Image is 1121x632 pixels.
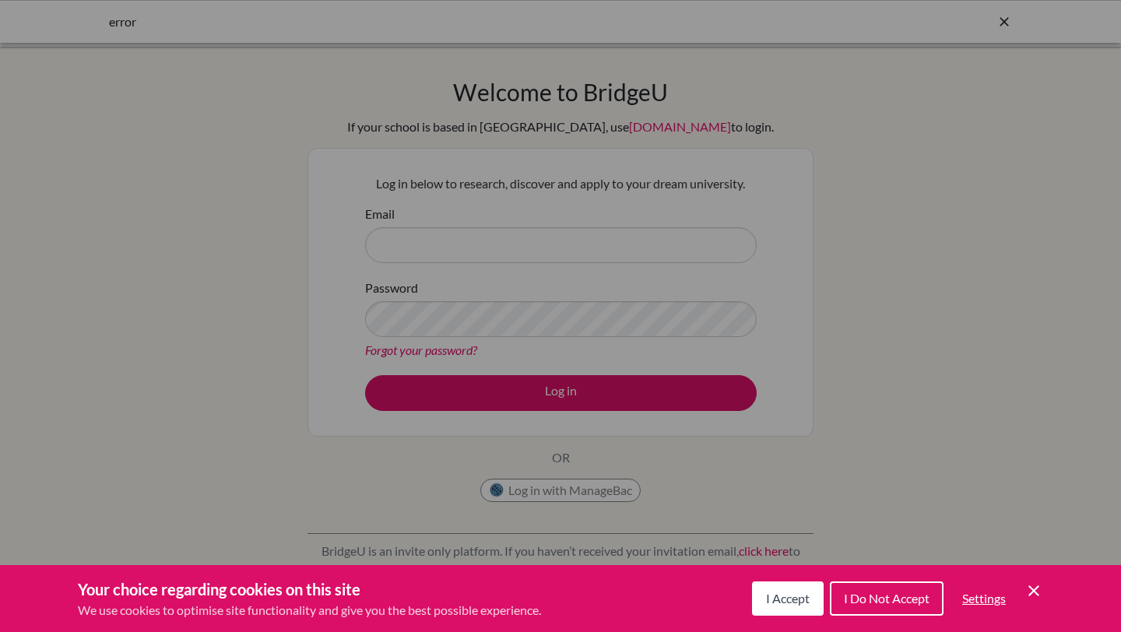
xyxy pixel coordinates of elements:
span: Settings [962,591,1006,606]
button: I Accept [752,581,824,616]
span: I Do Not Accept [844,591,929,606]
span: I Accept [766,591,810,606]
button: Save and close [1024,581,1043,600]
p: We use cookies to optimise site functionality and give you the best possible experience. [78,601,541,620]
h3: Your choice regarding cookies on this site [78,578,541,601]
button: Settings [950,583,1018,614]
button: I Do Not Accept [830,581,944,616]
